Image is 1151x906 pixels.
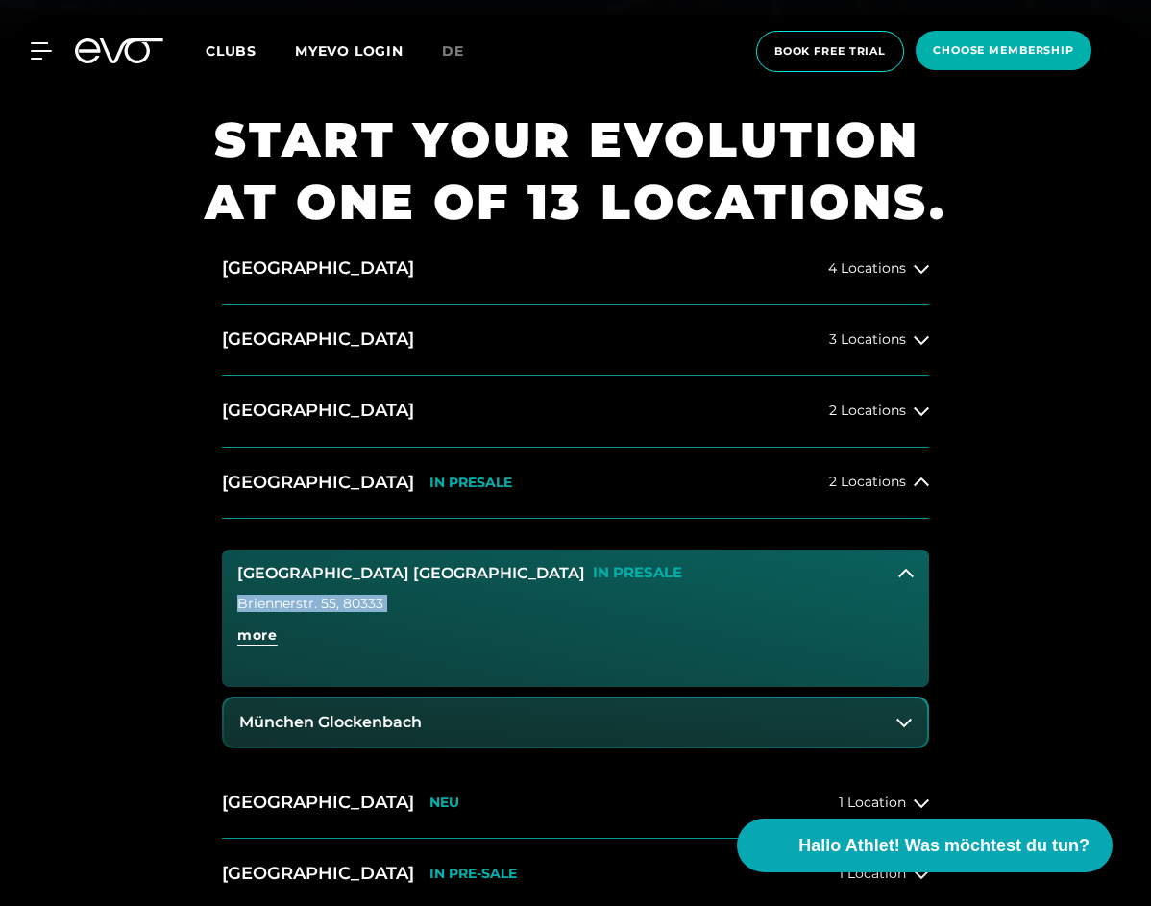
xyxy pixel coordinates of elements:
[295,42,404,60] a: MYEVO LOGIN
[593,565,682,581] p: IN PRESALE
[222,376,929,447] button: [GEOGRAPHIC_DATA]2 Locations
[224,698,927,747] button: München Glockenbach
[237,565,585,582] h3: [GEOGRAPHIC_DATA] [GEOGRAPHIC_DATA]
[239,714,422,731] h3: München Glockenbach
[222,399,414,423] h2: [GEOGRAPHIC_DATA]
[222,448,929,519] button: [GEOGRAPHIC_DATA]IN PRESALE2 Locations
[205,109,946,233] h1: START YOUR EVOLUTION AT ONE OF 13 LOCATIONS.
[237,625,278,646] span: more
[222,233,929,305] button: [GEOGRAPHIC_DATA]4 Locations
[206,41,295,60] a: Clubs
[737,819,1113,872] button: Hallo Athlet! Was möchtest du tun?
[429,795,459,811] p: NEU
[442,40,487,62] a: de
[798,833,1090,859] span: Hallo Athlet! Was möchtest du tun?
[750,31,910,72] a: book free trial
[222,471,414,495] h2: [GEOGRAPHIC_DATA]
[774,43,886,60] span: book free trial
[222,305,929,376] button: [GEOGRAPHIC_DATA]3 Locations
[828,261,906,276] span: 4 Locations
[222,257,414,281] h2: [GEOGRAPHIC_DATA]
[829,404,906,418] span: 2 Locations
[222,768,929,839] button: [GEOGRAPHIC_DATA]NEU1 Location
[222,791,414,815] h2: [GEOGRAPHIC_DATA]
[222,550,929,598] button: [GEOGRAPHIC_DATA] [GEOGRAPHIC_DATA]IN PRESALE
[829,332,906,347] span: 3 Locations
[829,475,906,489] span: 2 Locations
[206,42,257,60] span: Clubs
[839,796,906,810] span: 1 Location
[237,597,914,610] div: Briennerstr. 55 , 80333
[222,328,414,352] h2: [GEOGRAPHIC_DATA]
[429,475,512,491] p: IN PRESALE
[933,42,1074,59] span: choose membership
[442,42,464,60] span: de
[839,867,906,881] span: 1 Location
[237,625,914,660] a: more
[429,866,517,882] p: IN PRE-SALE
[222,862,414,886] h2: [GEOGRAPHIC_DATA]
[910,31,1097,72] a: choose membership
